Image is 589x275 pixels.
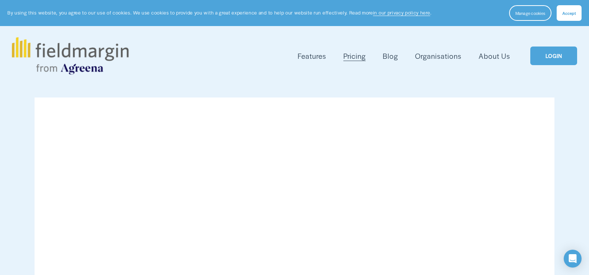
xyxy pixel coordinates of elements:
a: Organisations [415,50,462,62]
button: Accept [557,5,582,21]
img: fieldmargin.com [12,37,129,74]
a: LOGIN [530,47,577,65]
span: Features [298,51,326,61]
a: folder dropdown [298,50,326,62]
a: in our privacy policy here [373,9,430,16]
a: About Us [479,50,510,62]
p: By using this website, you agree to our use of cookies. We use cookies to provide you with a grea... [7,9,431,16]
span: Accept [562,10,576,16]
button: Manage cookies [509,5,551,21]
span: Manage cookies [515,10,545,16]
a: Pricing [343,50,366,62]
div: Open Intercom Messenger [564,250,582,268]
a: Blog [383,50,398,62]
